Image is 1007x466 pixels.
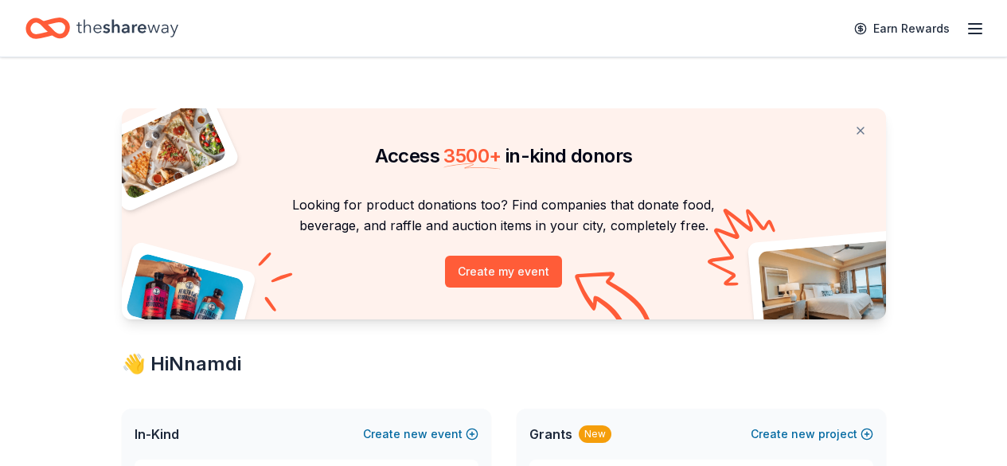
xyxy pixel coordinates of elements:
p: Looking for product donations too? Find companies that donate food, beverage, and raffle and auct... [141,194,867,237]
img: Pizza [103,99,228,201]
div: 👋 Hi Nnamdi [122,351,886,377]
div: New [579,425,611,443]
span: 3500 + [443,144,501,167]
a: Home [25,10,178,47]
a: Earn Rewards [845,14,959,43]
span: Grants [529,425,572,444]
button: Createnewevent [363,425,478,444]
button: Createnewproject [751,425,873,444]
span: new [404,425,427,444]
span: Access in-kind donors [375,144,633,167]
span: new [791,425,815,444]
span: In-Kind [135,425,179,444]
button: Create my event [445,256,562,288]
img: Curvy arrow [575,272,654,331]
